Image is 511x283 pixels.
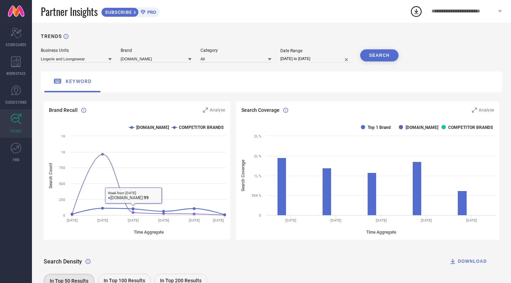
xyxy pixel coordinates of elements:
[59,166,65,170] text: 750
[449,258,487,265] div: DOWNLOAD
[254,134,261,138] text: 2L %
[203,108,208,113] svg: Zoom
[189,218,200,222] text: [DATE]
[200,48,271,53] div: Category
[375,218,386,222] text: [DATE]
[210,108,225,113] span: Analyse
[67,218,78,222] text: [DATE]
[366,230,396,235] tspan: Time Aggregate
[466,218,477,222] text: [DATE]
[179,125,224,130] text: COMPETITOR BRANDS
[59,198,65,202] text: 250
[405,125,438,130] text: [DOMAIN_NAME]
[101,6,160,17] a: SUBSCRIBEPRO
[254,154,261,158] text: 2L %
[410,5,423,18] div: Open download list
[10,128,22,134] span: TRENDS
[280,55,351,62] input: Select date range
[440,254,496,268] button: DOWNLOAD
[41,33,62,39] h1: TRENDS
[101,10,134,15] span: SUBSCRIBE
[5,99,27,105] span: SUGGESTIONS
[66,78,92,84] span: keyword
[213,218,224,222] text: [DATE]
[121,48,192,53] div: Brand
[61,134,66,138] text: 1K
[61,150,66,154] text: 1K
[421,218,432,222] text: [DATE]
[41,48,112,53] div: Business Units
[134,230,164,235] tspan: Time Aggregate
[241,107,280,113] span: Search Coverage
[259,213,261,217] text: 0
[63,213,65,217] text: 0
[145,10,156,15] span: PRO
[448,125,493,130] text: COMPETITOR BRANDS
[368,125,391,130] text: Top 1 Brand
[6,42,27,47] span: SCORECARDS
[360,49,399,61] button: SEARCH
[59,182,65,186] text: 500
[49,107,78,113] span: Brand Recall
[97,218,108,222] text: [DATE]
[128,218,139,222] text: [DATE]
[41,4,98,19] span: Partner Insights
[48,163,53,189] tspan: Search Count
[285,218,296,222] text: [DATE]
[158,218,169,222] text: [DATE]
[6,71,26,76] span: WORKSPACE
[252,194,261,197] text: 50K %
[254,174,261,178] text: 1L %
[136,125,169,130] text: [DOMAIN_NAME]
[472,108,477,113] svg: Zoom
[13,157,20,162] span: FWD
[44,258,82,265] span: Search Density
[280,48,351,53] div: Date Range
[240,159,245,191] tspan: Search Coverage
[479,108,494,113] span: Analyse
[330,218,341,222] text: [DATE]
